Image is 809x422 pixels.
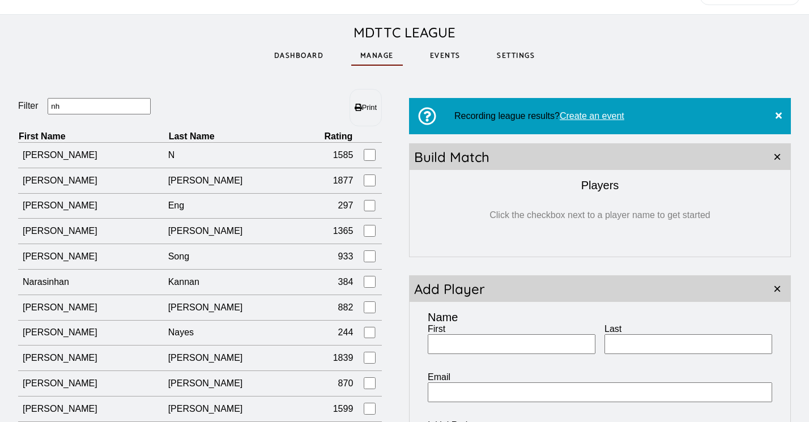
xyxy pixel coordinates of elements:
button: × [764,144,790,170]
legend: Name [428,311,458,324]
td: Narasinhan [18,269,168,295]
a: Events [421,36,470,75]
label: Email [428,372,772,382]
th: First Name [18,131,168,143]
td: [PERSON_NAME] [168,396,312,421]
td: [PERSON_NAME] [168,346,312,371]
td: Song [168,244,312,270]
td: [PERSON_NAME] [18,219,168,244]
td: 882 [312,295,353,320]
td: [PERSON_NAME] [18,168,168,193]
h3: Build Match [410,144,494,170]
legend: Players [581,179,619,192]
td: 933 [312,244,353,270]
a: Manage [351,36,403,75]
button: × [764,276,790,302]
td: [PERSON_NAME] [18,346,168,371]
label: Filter [18,101,39,111]
label: Last [604,324,772,334]
td: [PERSON_NAME] [18,320,168,346]
td: N [168,143,312,168]
a: Print [350,89,382,126]
td: [PERSON_NAME] [168,219,312,244]
td: 1365 [312,219,353,244]
td: [PERSON_NAME] [168,295,312,320]
th: Rating [312,131,353,143]
td: [PERSON_NAME] [18,193,168,219]
a: MDTTC LEAGUE [354,24,455,41]
td: [PERSON_NAME] [168,371,312,397]
td: [PERSON_NAME] [18,143,168,168]
td: Eng [168,193,312,219]
td: [PERSON_NAME] [18,371,168,397]
th: Last Name [168,131,312,143]
button: Create an event [560,111,624,121]
div: Recording league results? [445,98,776,134]
h3: Add Player [410,276,489,302]
a: Settings [488,36,544,75]
td: [PERSON_NAME] [18,244,168,270]
td: [PERSON_NAME] [168,168,312,193]
label: First [428,324,595,334]
td: [PERSON_NAME] [18,396,168,421]
td: Nayes [168,320,312,346]
a: Dashboard [265,36,333,75]
td: 297 [312,193,353,219]
td: 244 [312,320,353,346]
td: 1599 [312,396,353,421]
td: 1877 [312,168,353,193]
td: 1585 [312,143,353,168]
td: 870 [312,371,353,397]
td: Kannan [168,269,312,295]
div: Click the checkbox next to a player name to get started [428,210,772,220]
td: 384 [312,269,353,295]
td: [PERSON_NAME] [18,295,168,320]
td: 1839 [312,346,353,371]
